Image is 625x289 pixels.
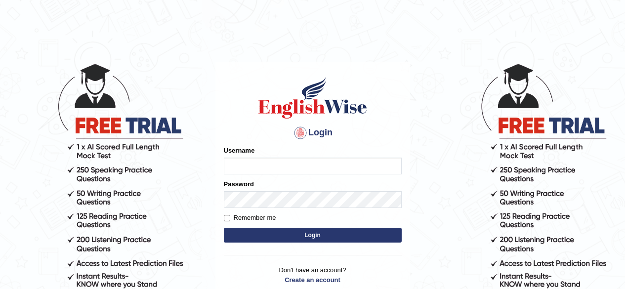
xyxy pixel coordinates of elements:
[224,125,402,141] h4: Login
[224,228,402,243] button: Login
[256,76,369,120] img: Logo of English Wise sign in for intelligent practice with AI
[224,179,254,189] label: Password
[224,215,230,221] input: Remember me
[224,146,255,155] label: Username
[224,213,276,223] label: Remember me
[224,275,402,285] a: Create an account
